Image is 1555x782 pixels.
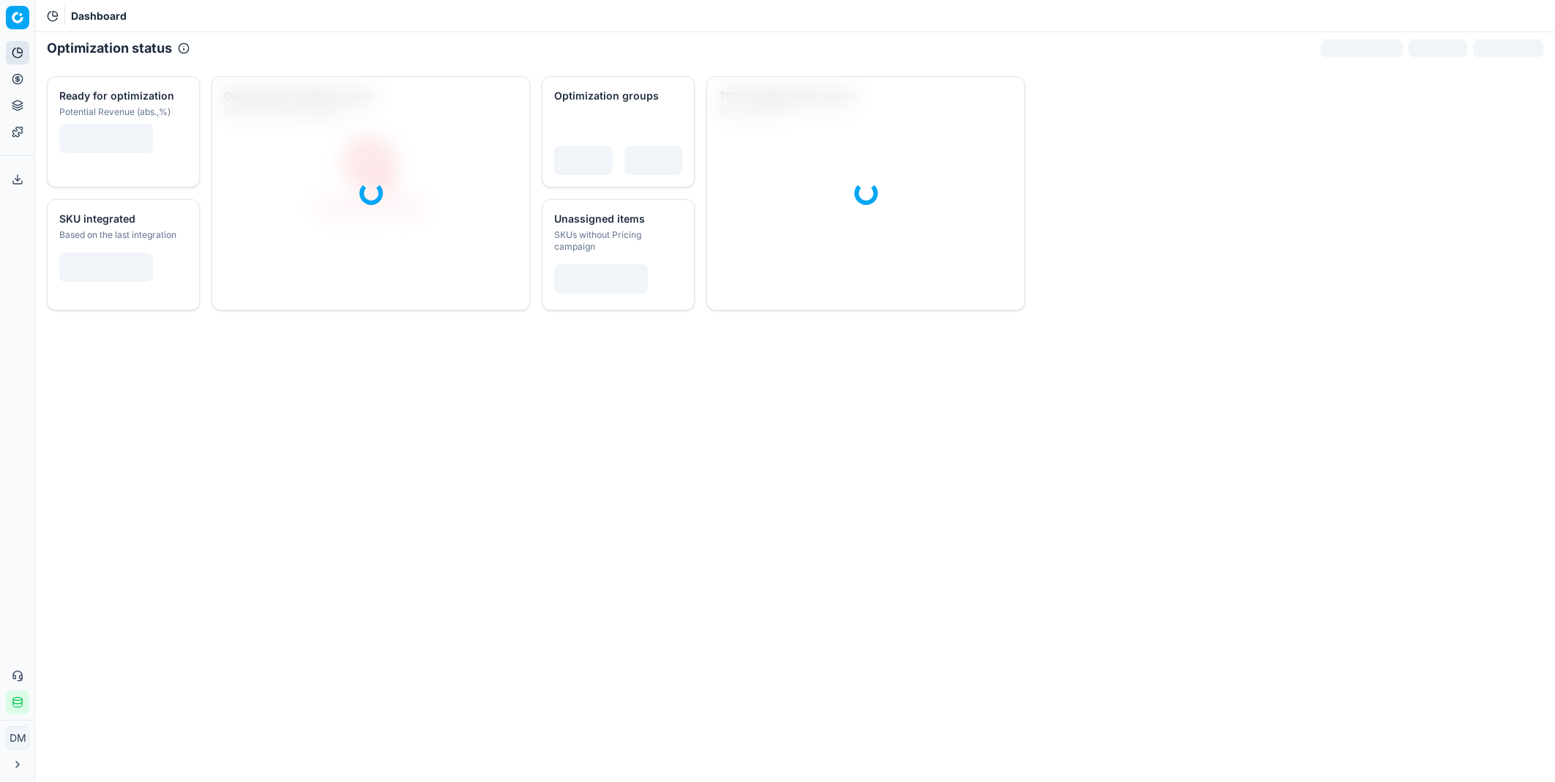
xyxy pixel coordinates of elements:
div: SKU integrated [59,212,184,226]
span: DM [7,727,29,749]
div: SKUs without Pricing campaign [554,229,679,253]
span: Dashboard [71,9,127,23]
div: Optimization groups [554,89,679,103]
h2: Optimization status [47,38,172,59]
div: Potential Revenue (abs.,%) [59,106,184,118]
div: Unassigned items [554,212,679,226]
div: Based on the last integration [59,229,184,241]
nav: breadcrumb [71,9,127,23]
button: DM [6,726,29,750]
div: Ready for optimization [59,89,184,103]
